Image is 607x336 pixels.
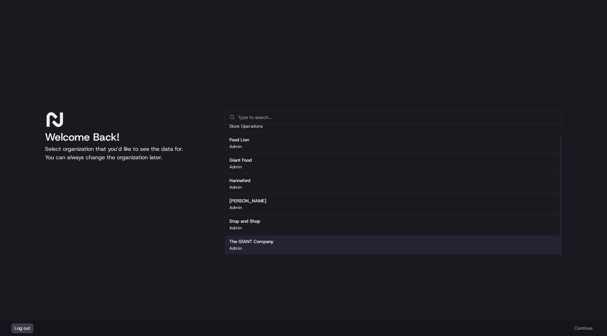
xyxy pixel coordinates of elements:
[11,323,33,333] button: Log out
[229,238,274,245] h2: The GIANT Company
[45,131,214,143] h1: Welcome Back!
[229,144,242,149] p: Admin
[229,123,263,129] p: Store Operations
[229,137,249,143] h2: Food Lion
[229,177,250,184] h2: Hannaford
[229,184,242,190] p: Admin
[229,225,242,231] p: Admin
[229,205,242,210] p: Admin
[229,157,252,163] h2: Giant Food
[229,246,242,251] p: Admin
[229,198,266,204] h2: [PERSON_NAME]
[229,164,242,170] p: Admin
[229,218,260,224] h2: Stop and Shop
[238,110,557,124] input: Type to search...
[45,145,214,162] p: Select organization that you’d like to see the data for. You can always change the organization l...
[225,112,562,256] div: Suggestions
